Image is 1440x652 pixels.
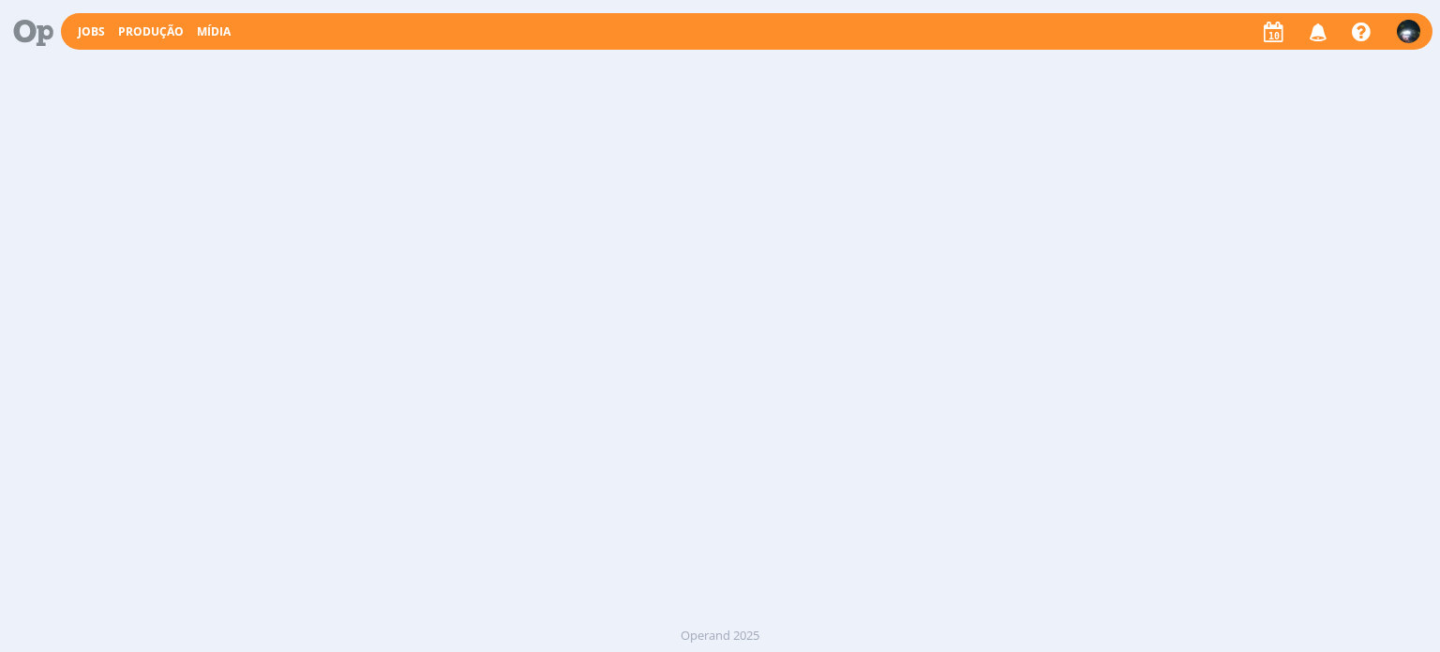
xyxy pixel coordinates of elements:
[197,23,231,39] a: Mídia
[78,23,105,39] a: Jobs
[1396,15,1421,48] button: G
[191,24,236,39] button: Mídia
[112,24,189,39] button: Produção
[118,23,184,39] a: Produção
[1397,20,1420,43] img: G
[72,24,111,39] button: Jobs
